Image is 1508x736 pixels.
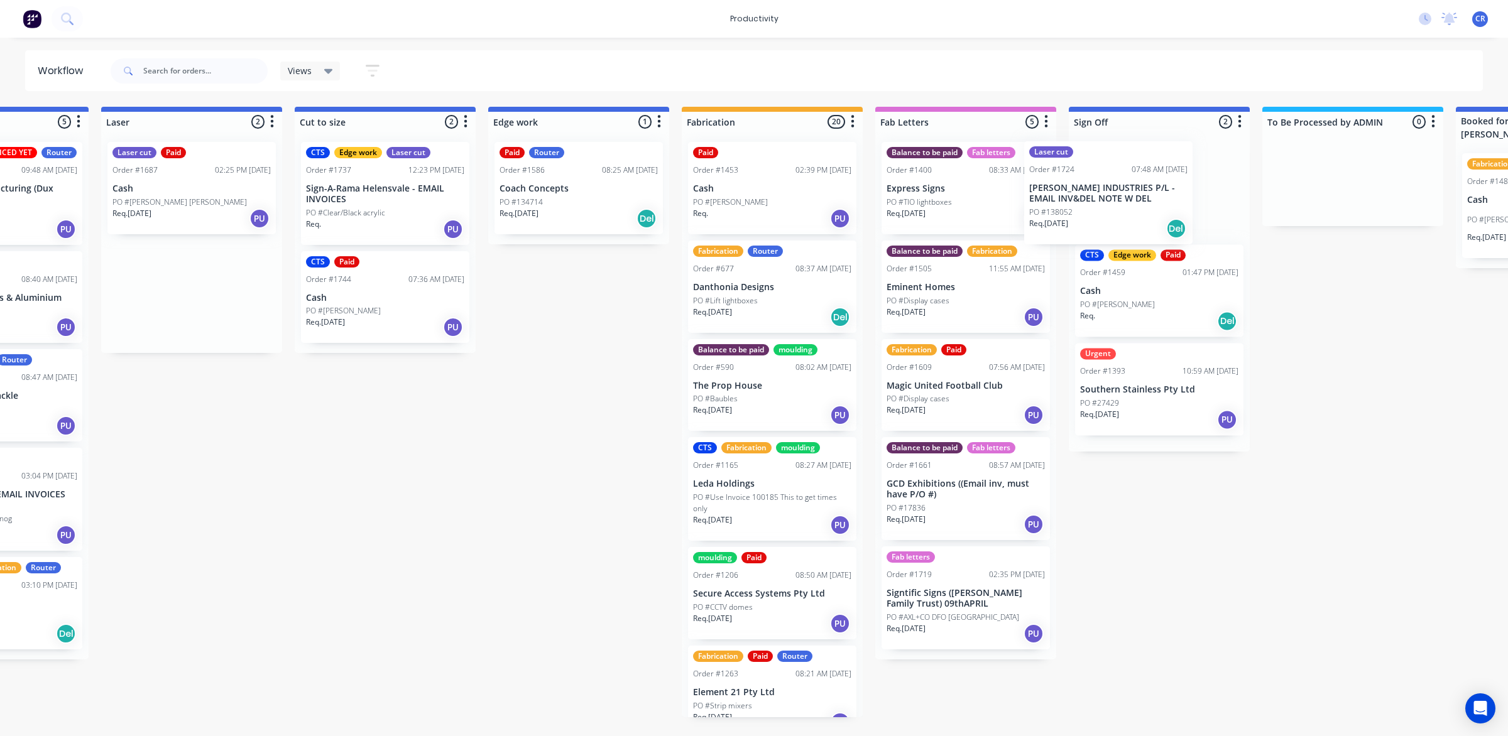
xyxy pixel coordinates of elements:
[288,64,312,77] span: Views
[724,9,785,28] div: productivity
[1475,13,1485,24] span: CR
[38,63,89,78] div: Workflow
[23,9,41,28] img: Factory
[143,58,268,84] input: Search for orders...
[1465,693,1495,723] div: Open Intercom Messenger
